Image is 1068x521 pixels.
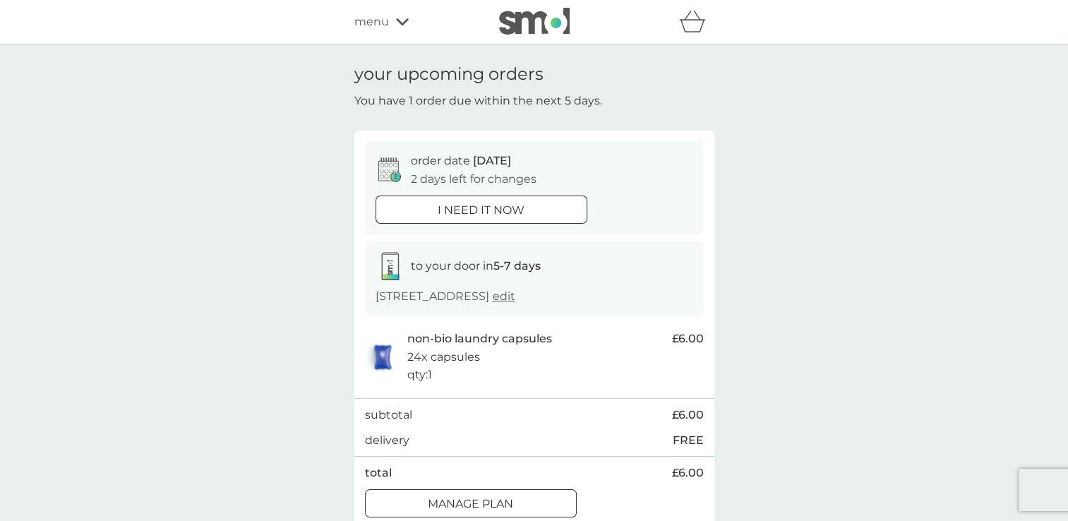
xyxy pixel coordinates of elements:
span: £6.00 [672,330,704,348]
p: qty : 1 [407,366,432,384]
p: i need it now [438,201,524,220]
span: to your door in [411,259,541,273]
p: total [365,464,392,482]
button: i need it now [376,196,587,224]
p: non-bio laundry capsules [407,330,552,348]
p: FREE [673,431,704,450]
p: You have 1 order due within the next 5 days. [354,92,602,110]
p: delivery [365,431,409,450]
p: order date [411,152,511,170]
span: menu [354,13,389,31]
p: 24x capsules [407,348,480,366]
strong: 5-7 days [493,259,541,273]
div: basket [679,8,714,36]
span: £6.00 [672,406,704,424]
span: £6.00 [672,464,704,482]
p: 2 days left for changes [411,170,536,188]
h1: your upcoming orders [354,64,544,85]
img: smol [499,8,570,35]
p: [STREET_ADDRESS] [376,287,515,306]
span: [DATE] [473,154,511,167]
p: Manage plan [428,495,513,513]
button: Manage plan [365,489,577,517]
a: edit [493,289,515,303]
p: subtotal [365,406,412,424]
